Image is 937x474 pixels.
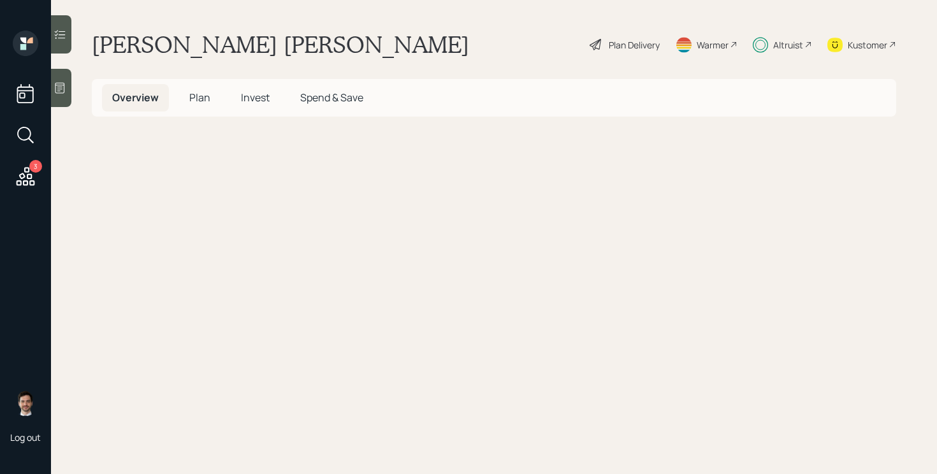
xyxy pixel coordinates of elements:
div: Kustomer [848,38,887,52]
h1: [PERSON_NAME] [PERSON_NAME] [92,31,469,59]
span: Invest [241,90,270,104]
span: Plan [189,90,210,104]
img: jonah-coleman-headshot.png [13,391,38,416]
div: Warmer [697,38,729,52]
div: Log out [10,431,41,443]
div: Plan Delivery [609,38,660,52]
div: Altruist [773,38,803,52]
span: Overview [112,90,159,104]
div: 3 [29,160,42,173]
span: Spend & Save [300,90,363,104]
